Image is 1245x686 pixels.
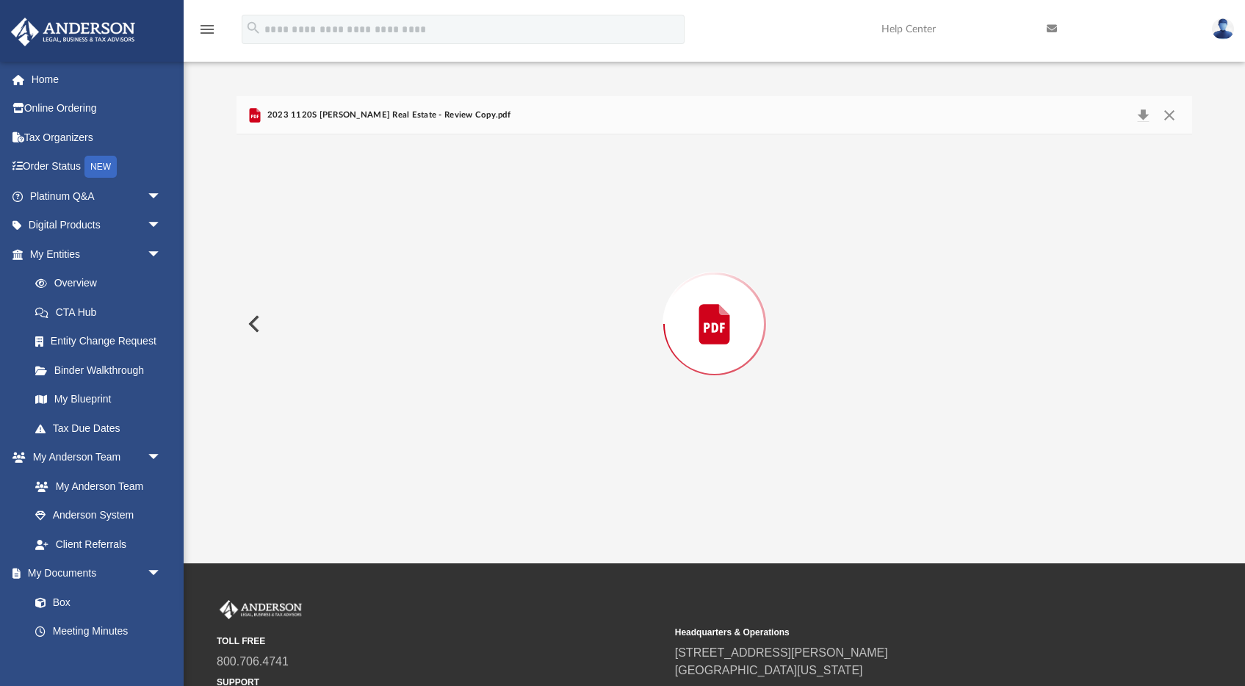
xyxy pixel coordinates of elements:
[10,559,176,588] a: My Documentsarrow_drop_down
[147,211,176,241] span: arrow_drop_down
[21,269,184,298] a: Overview
[21,617,176,646] a: Meeting Minutes
[245,20,261,36] i: search
[21,297,184,327] a: CTA Hub
[237,303,269,344] button: Previous File
[21,414,184,443] a: Tax Due Dates
[237,96,1192,514] div: Preview
[10,211,184,240] a: Digital Productsarrow_drop_down
[147,559,176,589] span: arrow_drop_down
[264,109,510,122] span: 2023 1120S [PERSON_NAME] Real Estate - Review Copy.pdf
[675,646,888,659] a: [STREET_ADDRESS][PERSON_NAME]
[1130,105,1156,126] button: Download
[21,355,184,385] a: Binder Walkthrough
[21,530,176,559] a: Client Referrals
[84,156,117,178] div: NEW
[21,385,176,414] a: My Blueprint
[10,94,184,123] a: Online Ordering
[675,664,863,676] a: [GEOGRAPHIC_DATA][US_STATE]
[1155,105,1182,126] button: Close
[7,18,140,46] img: Anderson Advisors Platinum Portal
[217,655,289,668] a: 800.706.4741
[1212,18,1234,40] img: User Pic
[10,152,184,182] a: Order StatusNEW
[198,21,216,38] i: menu
[21,588,169,617] a: Box
[675,626,1123,639] small: Headquarters & Operations
[217,600,305,619] img: Anderson Advisors Platinum Portal
[21,501,176,530] a: Anderson System
[147,239,176,270] span: arrow_drop_down
[10,123,184,152] a: Tax Organizers
[147,443,176,473] span: arrow_drop_down
[147,181,176,212] span: arrow_drop_down
[217,635,665,648] small: TOLL FREE
[10,181,184,211] a: Platinum Q&Aarrow_drop_down
[21,327,184,356] a: Entity Change Request
[10,239,184,269] a: My Entitiesarrow_drop_down
[198,28,216,38] a: menu
[10,443,176,472] a: My Anderson Teamarrow_drop_down
[10,65,184,94] a: Home
[21,472,169,501] a: My Anderson Team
